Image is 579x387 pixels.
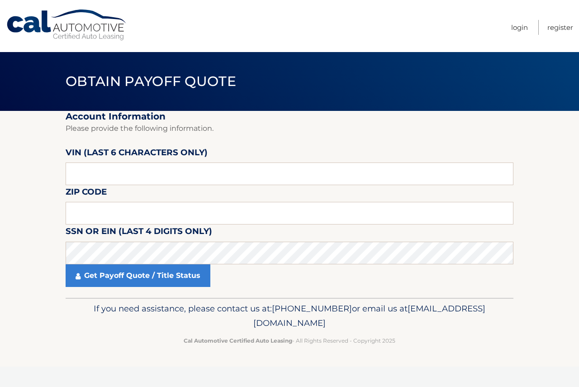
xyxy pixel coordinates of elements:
a: Get Payoff Quote / Title Status [66,264,210,287]
p: - All Rights Reserved - Copyright 2025 [71,336,508,345]
label: VIN (last 6 characters only) [66,146,208,162]
h2: Account Information [66,111,513,122]
strong: Cal Automotive Certified Auto Leasing [184,337,292,344]
a: Login [511,20,528,35]
a: Register [547,20,573,35]
p: If you need assistance, please contact us at: or email us at [71,301,508,330]
span: [PHONE_NUMBER] [272,303,352,314]
a: Cal Automotive [6,9,128,41]
label: SSN or EIN (last 4 digits only) [66,225,212,241]
p: Please provide the following information. [66,122,513,135]
span: Obtain Payoff Quote [66,73,236,90]
label: Zip Code [66,185,107,202]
